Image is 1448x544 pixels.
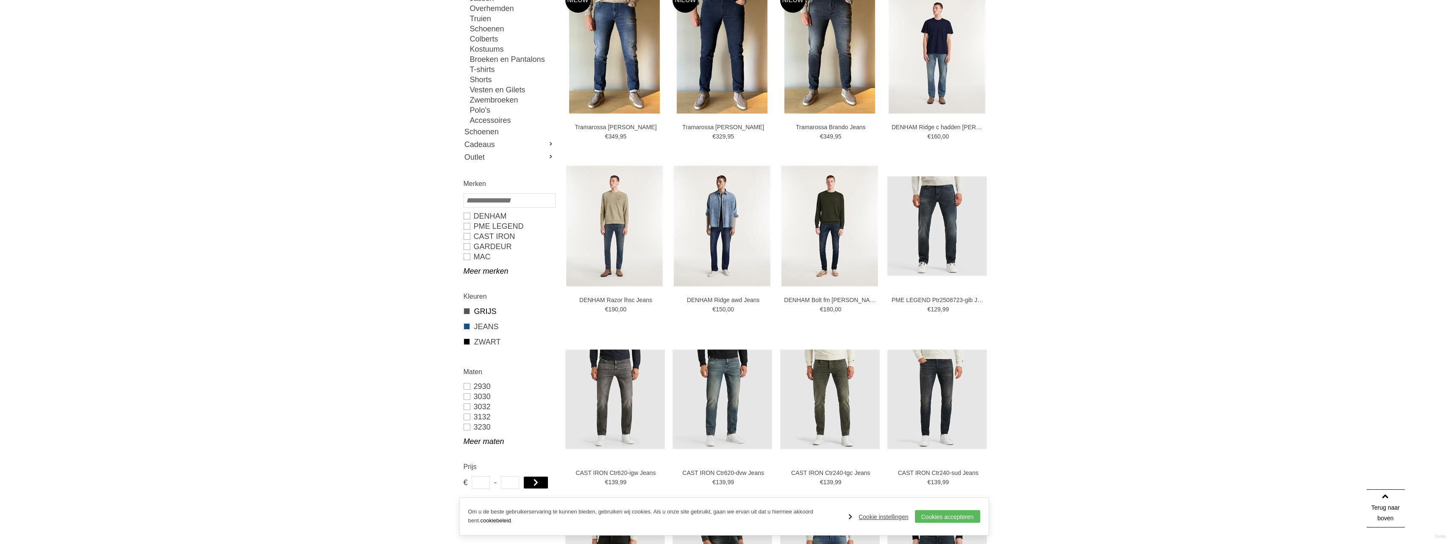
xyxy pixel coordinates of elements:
[569,123,662,131] a: Tramarossa [PERSON_NAME]
[712,133,716,140] span: €
[569,296,662,304] a: DENHAM Razor lhsc Jeans
[892,469,985,477] a: CAST IRON Ctr240-sud Jeans
[605,306,609,313] span: €
[823,479,833,486] span: 139
[942,133,949,140] span: 00
[928,306,931,313] span: €
[470,54,555,64] a: Broeken en Pantalons
[712,479,716,486] span: €
[725,306,727,313] span: ,
[470,75,555,85] a: Shorts
[464,381,555,391] a: 2930
[464,306,555,317] a: GRIJS
[716,133,725,140] span: 329
[931,133,940,140] span: 160
[725,479,727,486] span: ,
[470,105,555,115] a: Polo's
[470,95,555,105] a: Zwembroeken
[608,479,618,486] span: 139
[464,391,555,402] a: 3030
[716,306,725,313] span: 150
[464,422,555,432] a: 3230
[618,133,620,140] span: ,
[608,133,618,140] span: 349
[780,350,880,449] img: CAST IRON Ctr240-tgc Jeans
[464,461,555,472] h2: Prijs
[470,115,555,125] a: Accessoires
[608,306,618,313] span: 190
[781,166,878,286] img: DENHAM Bolt fm jack Jeans
[727,133,734,140] span: 95
[464,336,555,347] a: ZWART
[833,306,835,313] span: ,
[835,306,842,313] span: 00
[892,123,985,131] a: DENHAM Ridge c hadden [PERSON_NAME]
[470,3,555,14] a: Overhemden
[1435,531,1446,542] a: Divide
[833,133,835,140] span: ,
[887,176,987,276] img: PME LEGEND Ptr2508723-gib Jeans
[835,133,842,140] span: 95
[941,479,942,486] span: ,
[464,151,555,164] a: Outlet
[464,291,555,302] h2: Kleuren
[820,479,823,486] span: €
[784,469,877,477] a: CAST IRON Ctr240-tgc Jeans
[716,479,725,486] span: 139
[464,178,555,189] h2: Merken
[464,366,555,377] h2: Maten
[480,517,511,524] a: cookiebeleid
[677,296,770,304] a: DENHAM Ridge awd Jeans
[892,296,985,304] a: PME LEGEND Ptr2508723-gib Jeans
[618,306,620,313] span: ,
[928,479,931,486] span: €
[464,412,555,422] a: 3132
[942,479,949,486] span: 99
[941,133,942,140] span: ,
[887,350,987,449] img: CAST IRON Ctr240-sud Jeans
[618,479,620,486] span: ,
[673,350,772,449] img: CAST IRON Ctr620-dvw Jeans
[569,469,662,477] a: CAST IRON Ctr620-igw Jeans
[620,306,627,313] span: 00
[566,166,663,286] img: DENHAM Razor lhsc Jeans
[470,24,555,34] a: Schoenen
[464,402,555,412] a: 3032
[605,479,609,486] span: €
[784,296,877,304] a: DENHAM Bolt fm [PERSON_NAME]
[725,133,727,140] span: ,
[833,479,835,486] span: ,
[464,138,555,151] a: Cadeaus
[565,350,665,449] img: CAST IRON Ctr620-igw Jeans
[470,34,555,44] a: Colberts
[712,306,716,313] span: €
[942,306,949,313] span: 99
[464,266,555,276] a: Meer merken
[677,469,770,477] a: CAST IRON Ctr620-dvw Jeans
[620,479,627,486] span: 99
[470,44,555,54] a: Kostuums
[727,306,734,313] span: 00
[823,133,833,140] span: 349
[470,14,555,24] a: Truien
[928,133,931,140] span: €
[464,221,555,231] a: PME LEGEND
[464,125,555,138] a: Schoenen
[727,479,734,486] span: 99
[494,476,497,489] span: -
[620,133,627,140] span: 95
[784,123,877,131] a: Tramarossa Brando Jeans
[848,511,909,523] a: Cookie instellingen
[464,436,555,447] a: Meer maten
[605,133,609,140] span: €
[835,479,842,486] span: 99
[677,123,770,131] a: Tramarossa [PERSON_NAME]
[470,85,555,95] a: Vesten en Gilets
[464,241,555,252] a: GARDEUR
[468,508,840,525] p: Om u de beste gebruikerservaring te kunnen bieden, gebruiken wij cookies. Als u onze site gebruik...
[464,476,467,489] span: €
[464,252,555,262] a: MAC
[823,306,833,313] span: 180
[470,64,555,75] a: T-shirts
[820,133,823,140] span: €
